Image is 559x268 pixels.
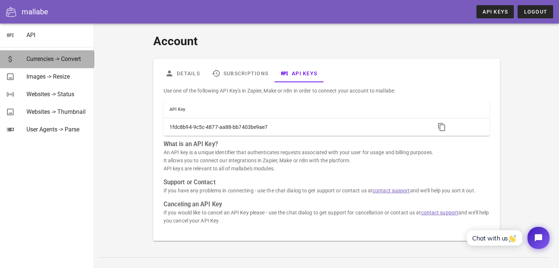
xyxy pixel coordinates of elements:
a: contact support [373,188,410,193]
div: Currencies -> Convert [26,55,88,62]
p: If you have any problems in connecting - use the chat dialog to get support or contact us at and ... [164,186,490,195]
button: Logout [517,5,553,18]
th: API Key: Not sorted. Activate to sort ascending. [164,101,429,118]
p: Use one of the following API Key's in Zapier, Make or n8n in order to connect your account to mal... [164,87,490,95]
a: API Keys [274,65,323,82]
a: contact support [421,210,458,216]
h3: What is an API Key? [164,140,490,148]
div: User Agents -> Parse [26,126,88,133]
a: Subscriptions [206,65,274,82]
h3: Canceling an API Key [164,200,490,209]
td: 1fdc8b94-9c5c-4877-aa88-bb7403be9ae7 [164,118,429,136]
span: API Keys [482,9,508,15]
div: API [26,32,88,39]
div: Websites -> Status [26,91,88,98]
a: API Keys [476,5,514,18]
div: Websites -> Thumbnail [26,108,88,115]
p: If you would like to cancel an API Key please - use the chat dialog to get support for cancellati... [164,209,490,225]
iframe: Tidio Chat [459,221,556,255]
div: mallabe [22,6,48,17]
h1: Account [153,32,500,50]
p: An API key is a unique identifier that authenticates requests associated with your user for usage... [164,148,490,173]
h3: Support or Contact [164,178,490,186]
div: Images -> Resize [26,73,88,80]
span: Logout [523,9,547,15]
a: Details [159,65,206,82]
span: API Key [169,107,186,112]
